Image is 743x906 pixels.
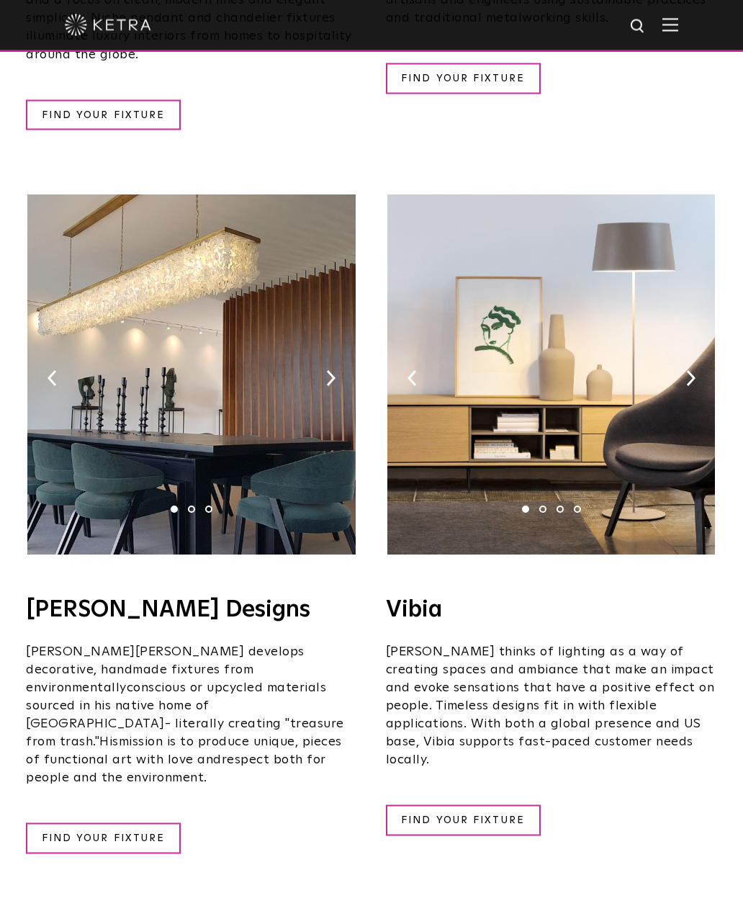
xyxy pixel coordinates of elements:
[26,681,344,748] span: conscious or upcycled materials sourced in his native home of [GEOGRAPHIC_DATA]- literally creati...
[135,645,245,658] span: [PERSON_NAME]
[629,18,647,36] img: search icon
[407,371,417,387] img: arrow-left-black.svg
[99,735,119,748] span: His
[26,735,342,766] span: mission is to produce unique, pieces of functional art with love and
[65,14,151,36] img: ketra-logo-2019-white
[26,645,135,658] span: [PERSON_NAME]
[48,371,57,387] img: arrow-left-black.svg
[387,195,715,555] img: VIBIA_KetraReadySolutions-02.jpg
[26,100,181,131] a: FIND YOUR FIXTURE
[326,371,336,387] img: arrow-right-black.svg
[27,195,355,555] img: Pikus_KetraReadySolutions-02.jpg
[686,371,695,387] img: arrow-right-black.svg
[26,823,181,854] a: FIND YOUR FIXTURE
[662,18,678,32] img: Hamburger%20Nav.svg
[386,598,717,622] h4: Vibia
[26,645,305,694] span: develops decorative, handmade fixtures from environmentally
[386,63,541,94] a: FIND YOUR FIXTURE
[386,805,541,836] a: FIND YOUR FIXTURE
[386,643,717,769] p: [PERSON_NAME] thinks of lighting as a way of creating spaces and ambiance that make an impact and...
[26,598,357,622] h4: [PERSON_NAME] Designs​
